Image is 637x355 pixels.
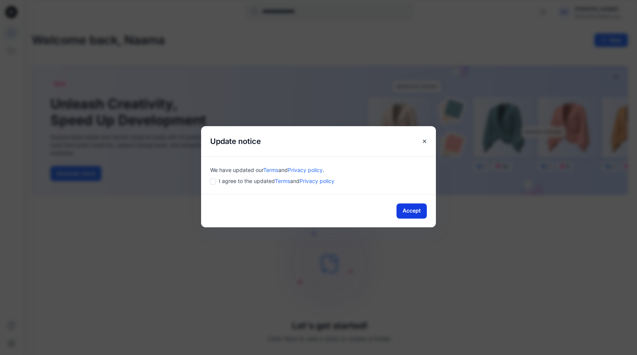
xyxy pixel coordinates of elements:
span: and [278,167,288,173]
h5: Update notice [201,126,270,156]
span: and [290,178,300,184]
a: Privacy policy [288,167,323,173]
a: Terms [275,178,290,184]
span: I agree to the updated [219,177,334,185]
div: We have updated our . [210,166,427,174]
a: Terms [263,167,278,173]
button: Close [418,134,431,148]
a: Privacy policy [300,178,334,184]
button: Accept [397,203,427,219]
